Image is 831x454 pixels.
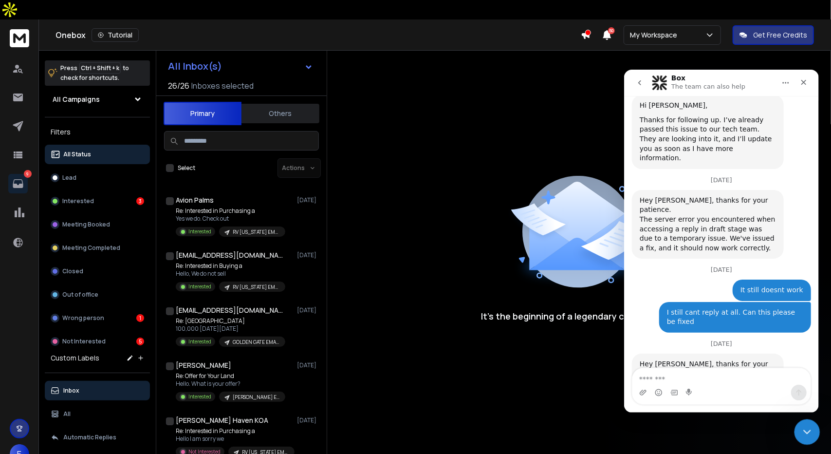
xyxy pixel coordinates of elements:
span: 26 / 26 [168,80,189,92]
p: Press to check for shortcuts. [60,63,129,83]
button: Emoji picker [31,319,38,327]
div: Hey [PERSON_NAME], thanks for your patience. [16,290,152,309]
p: All [63,410,71,418]
h1: All Campaigns [53,95,100,104]
p: [DATE] [297,196,319,204]
div: 5 [136,338,144,345]
p: Interested [188,393,211,400]
img: tab_keywords_by_traffic_grey.svg [97,57,105,64]
div: Onebox [55,28,581,42]
button: Out of office [45,285,150,304]
button: Send a message… [167,315,183,331]
button: All Campaigns [45,90,150,109]
p: Yes we do. Check out [176,215,285,223]
p: Re: Interested in Purchasing a [176,207,285,215]
img: website_grey.svg [16,25,23,33]
button: All [45,404,150,424]
h3: Custom Labels [51,353,99,363]
p: My Workspace [630,30,681,40]
button: Tutorial [92,28,139,42]
div: Lakshita says… [8,284,187,413]
p: Lead [62,174,76,182]
button: Meeting Booked [45,215,150,234]
button: Get Free Credits [733,25,814,45]
p: [DATE] [297,306,319,314]
p: Interested [188,283,211,290]
p: [DATE] [297,361,319,369]
textarea: Message… [8,299,186,315]
p: 100,000 [DATE][DATE] [176,325,285,333]
p: All Status [63,151,91,158]
p: Wrong person [62,314,104,322]
p: RV [US_STATE] EMAILS [233,228,279,236]
span: 50 [608,27,615,34]
button: Wrong person1 [45,308,150,328]
p: [DATE] [297,416,319,424]
h1: [EMAIL_ADDRESS][DOMAIN_NAME] [176,250,283,260]
div: Domain: [URL] [25,25,69,33]
button: Lead [45,168,150,188]
label: Select [178,164,195,172]
p: GOLDEN GATE EMAILS [233,339,279,346]
button: Upload attachment [15,319,23,327]
div: Domain Overview [37,57,87,64]
button: Gif picker [46,319,54,327]
iframe: Intercom live chat [794,419,820,445]
a: 9 [8,174,28,193]
h3: Inboxes selected [191,80,254,92]
h3: Filters [45,125,150,139]
p: Closed [62,267,83,275]
p: Hello I am sorry we [176,435,293,443]
h1: Avion Palms [176,195,214,205]
h1: All Inbox(s) [168,61,222,71]
div: 1 [136,314,144,322]
p: Interested [188,228,211,235]
h1: [EMAIL_ADDRESS][DOMAIN_NAME] [176,305,283,315]
button: All Inbox(s) [160,57,321,76]
button: Interested3 [45,191,150,211]
p: Interested [188,338,211,345]
div: Keywords by Traffic [108,57,164,64]
img: tab_domain_overview_orange.svg [26,57,34,64]
div: 3 [136,197,144,205]
p: Re: Interested in Buying a [176,262,285,270]
p: [DATE] [297,251,319,259]
p: It’s the beginning of a legendary conversation [481,309,677,323]
button: Primary [164,102,241,125]
p: Meeting Completed [62,244,120,252]
p: 9 [24,170,32,178]
p: Get Free Credits [753,30,807,40]
p: Out of office [62,291,98,299]
p: Re: Interested in Purchasing a [176,427,293,435]
p: Automatic Replies [63,434,116,441]
iframe: Intercom live chat [624,70,819,413]
img: logo_orange.svg [16,16,23,23]
button: Start recording [62,319,70,327]
button: Closed [45,262,150,281]
h1: [PERSON_NAME] Haven KOA [176,416,268,425]
p: Hello, We do not sell [176,270,285,278]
